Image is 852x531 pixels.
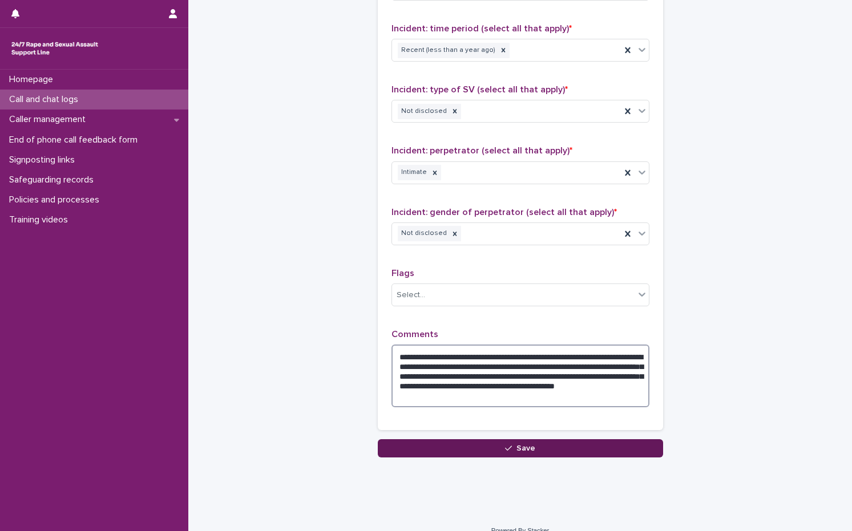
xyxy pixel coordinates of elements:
[5,155,84,165] p: Signposting links
[391,330,438,339] span: Comments
[516,444,535,452] span: Save
[391,269,414,278] span: Flags
[5,94,87,105] p: Call and chat logs
[378,439,663,457] button: Save
[391,85,568,94] span: Incident: type of SV (select all that apply)
[5,194,108,205] p: Policies and processes
[397,289,425,301] div: Select...
[5,214,77,225] p: Training videos
[398,43,497,58] div: Recent (less than a year ago)
[5,74,62,85] p: Homepage
[5,135,147,145] p: End of phone call feedback form
[391,146,572,155] span: Incident: perpetrator (select all that apply)
[9,37,100,60] img: rhQMoQhaT3yELyF149Cw
[391,24,572,33] span: Incident: time period (select all that apply)
[398,226,449,241] div: Not disclosed
[5,175,103,185] p: Safeguarding records
[398,165,429,180] div: Intimate
[391,208,617,217] span: Incident: gender of perpetrator (select all that apply)
[398,104,449,119] div: Not disclosed
[5,114,95,125] p: Caller management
